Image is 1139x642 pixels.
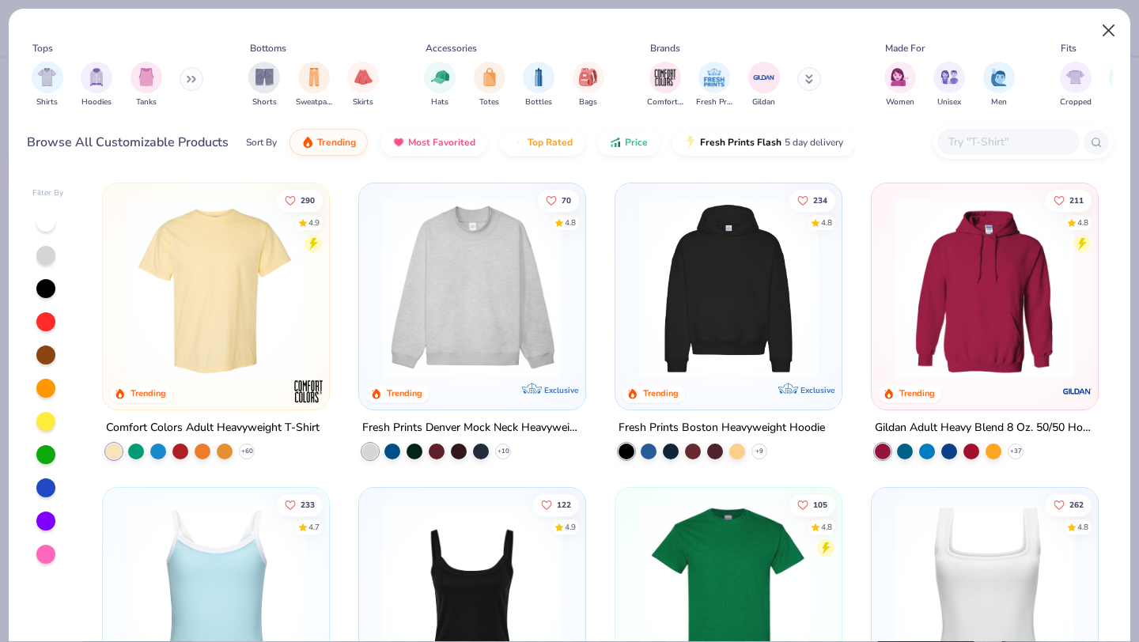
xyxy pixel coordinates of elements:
div: Browse All Customizable Products [27,133,229,152]
img: Comfort Colors logo [293,376,324,407]
div: filter for Tanks [131,62,162,108]
span: Cropped [1060,96,1092,108]
button: Like [789,493,835,515]
img: most_fav.gif [392,136,405,149]
img: Bottles Image [530,68,547,86]
span: + 60 [241,447,253,456]
span: 234 [813,196,827,204]
button: Like [533,493,579,515]
button: Like [1046,189,1092,211]
span: Tanks [136,96,157,108]
img: d4a37e75-5f2b-4aef-9a6e-23330c63bbc0 [825,199,1020,378]
img: Sweatpants Image [305,68,323,86]
div: filter for Cropped [1060,62,1092,108]
div: filter for Men [983,62,1015,108]
span: + 9 [755,447,763,456]
div: filter for Shorts [248,62,280,108]
div: filter for Unisex [933,62,965,108]
span: Exclusive [800,385,834,395]
button: filter button [573,62,604,108]
button: Close [1094,16,1124,46]
span: Top Rated [528,136,573,149]
div: filter for Bags [573,62,604,108]
button: filter button [424,62,456,108]
button: filter button [1060,62,1092,108]
img: Shirts Image [38,68,56,86]
img: Fresh Prints Image [702,66,726,89]
button: Like [278,189,324,211]
div: Fresh Prints Denver Mock Neck Heavyweight Sweatshirt [362,418,582,438]
div: Made For [885,41,925,55]
input: Try "T-Shirt" [947,133,1069,151]
div: Tops [32,41,53,55]
span: Hoodies [81,96,112,108]
span: Gildan [752,96,775,108]
img: Skirts Image [354,68,373,86]
img: Hoodies Image [88,68,105,86]
div: filter for Totes [474,62,505,108]
div: filter for Bottles [523,62,554,108]
img: Comfort Colors Image [653,66,677,89]
span: Most Favorited [408,136,475,149]
span: Totes [479,96,499,108]
button: Like [278,493,324,515]
span: Unisex [937,96,961,108]
img: Cropped Image [1066,68,1084,86]
img: TopRated.gif [512,136,524,149]
span: + 10 [498,447,509,456]
div: 4.8 [1077,521,1088,533]
button: filter button [81,62,112,108]
img: Totes Image [481,68,498,86]
span: 5 day delivery [785,134,843,152]
button: Like [789,189,835,211]
span: Fresh Prints Flash [700,136,781,149]
img: Gildan logo [1061,376,1092,407]
button: Top Rated [500,129,585,156]
span: 233 [301,500,316,508]
div: Filter By [32,187,64,199]
img: 91acfc32-fd48-4d6b-bdad-a4c1a30ac3fc [631,199,826,378]
img: a90f7c54-8796-4cb2-9d6e-4e9644cfe0fe [569,199,764,378]
span: 122 [557,500,571,508]
div: filter for Fresh Prints [696,62,732,108]
span: Exclusive [544,385,578,395]
button: Trending [289,129,368,156]
span: Women [886,96,914,108]
button: filter button [248,62,280,108]
div: 4.8 [1077,217,1088,228]
button: Most Favorited [380,129,487,156]
div: filter for Sweatpants [296,62,332,108]
button: filter button [983,62,1015,108]
span: Sweatpants [296,96,332,108]
div: 4.9 [565,521,576,533]
div: 4.8 [565,217,576,228]
img: 01756b78-01f6-4cc6-8d8a-3c30c1a0c8ac [887,199,1082,378]
img: 029b8af0-80e6-406f-9fdc-fdf898547912 [119,199,313,378]
img: Women Image [891,68,909,86]
button: filter button [933,62,965,108]
img: Shorts Image [255,68,274,86]
span: Hats [431,96,448,108]
div: Bottoms [250,41,286,55]
div: Gildan Adult Heavy Blend 8 Oz. 50/50 Hooded Sweatshirt [875,418,1095,438]
img: Unisex Image [940,68,959,86]
button: filter button [474,62,505,108]
span: Fresh Prints [696,96,732,108]
img: Men Image [990,68,1008,86]
div: filter for Gildan [748,62,780,108]
div: 4.8 [821,217,832,228]
span: 290 [301,196,316,204]
button: filter button [696,62,732,108]
button: filter button [647,62,683,108]
button: filter button [748,62,780,108]
button: filter button [884,62,916,108]
span: Price [625,136,648,149]
img: Hats Image [431,68,449,86]
span: Trending [317,136,356,149]
span: 262 [1069,500,1084,508]
div: 4.9 [309,217,320,228]
span: Skirts [353,96,373,108]
div: filter for Shirts [32,62,63,108]
div: 4.8 [821,521,832,533]
div: filter for Comfort Colors [647,62,683,108]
